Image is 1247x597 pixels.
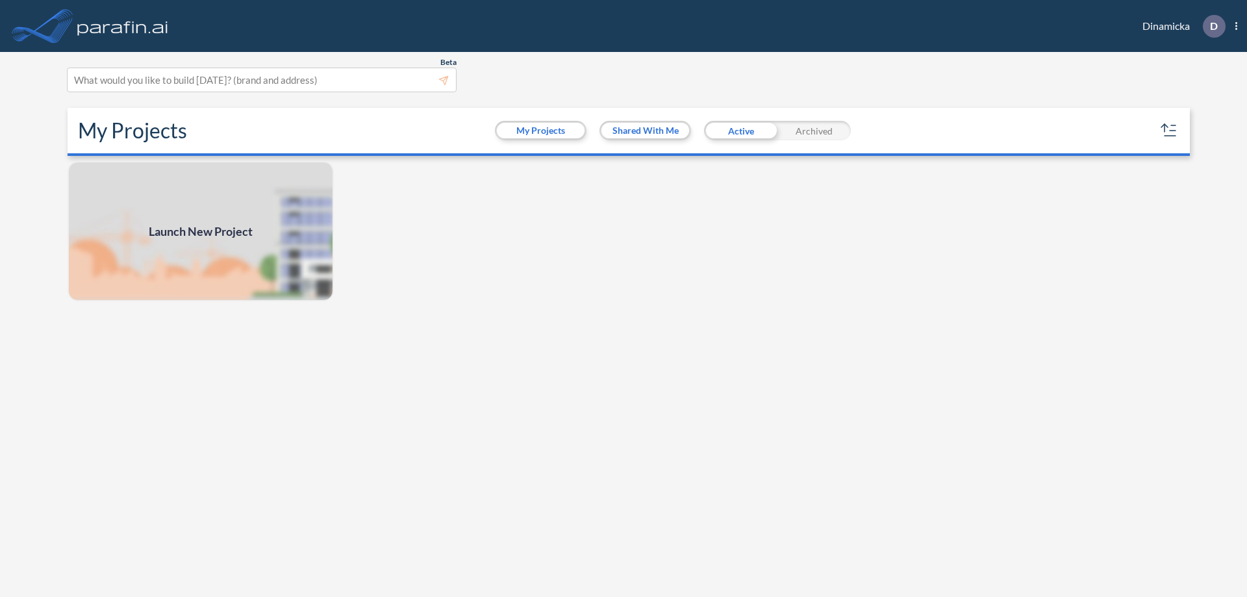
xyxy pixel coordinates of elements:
[1210,20,1218,32] p: D
[440,57,457,68] span: Beta
[1123,15,1237,38] div: Dinamicka
[68,161,334,301] a: Launch New Project
[601,123,689,138] button: Shared With Me
[704,121,777,140] div: Active
[75,13,171,39] img: logo
[777,121,851,140] div: Archived
[1159,120,1179,141] button: sort
[78,118,187,143] h2: My Projects
[497,123,585,138] button: My Projects
[149,223,253,240] span: Launch New Project
[68,161,334,301] img: add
